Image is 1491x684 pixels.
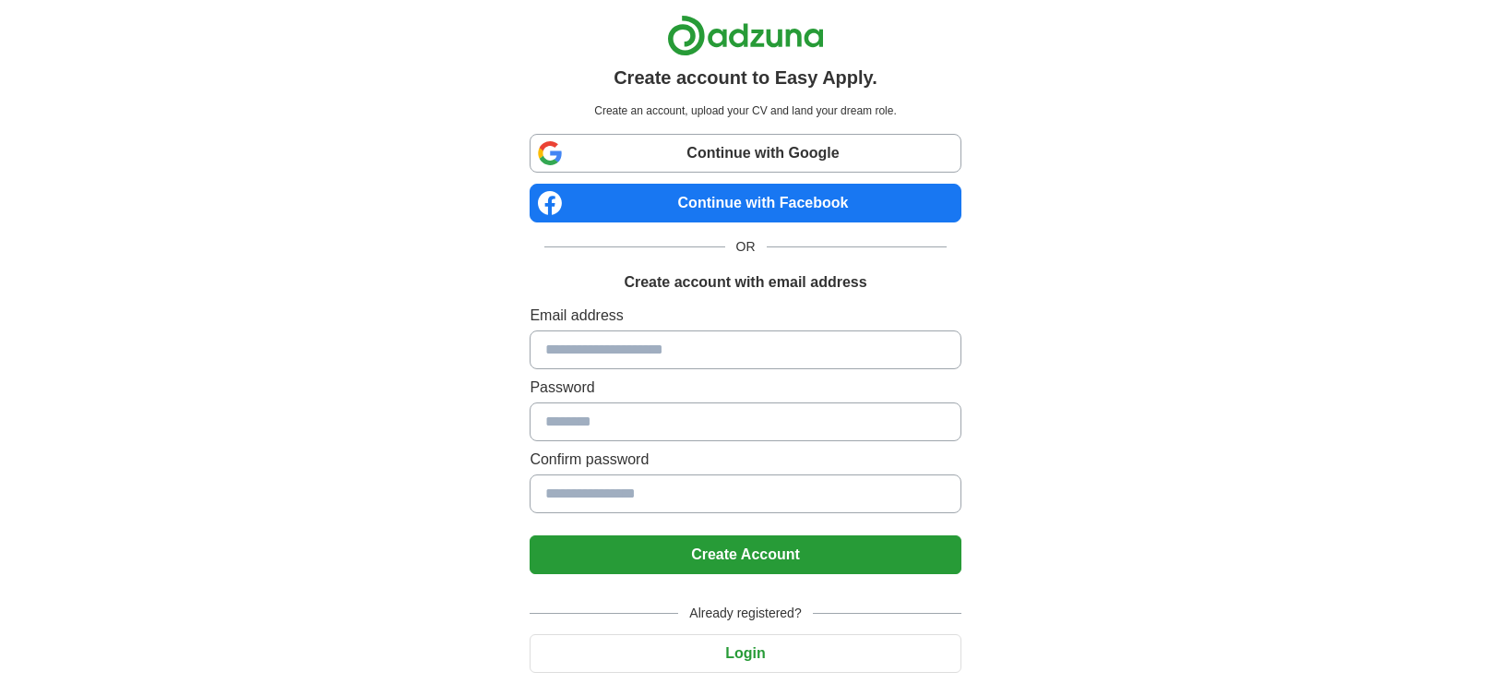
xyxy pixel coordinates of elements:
[530,634,960,673] button: Login
[530,449,960,471] label: Confirm password
[530,134,960,173] a: Continue with Google
[530,535,960,574] button: Create Account
[667,15,824,56] img: Adzuna logo
[533,102,957,119] p: Create an account, upload your CV and land your dream role.
[530,184,960,222] a: Continue with Facebook
[530,305,960,327] label: Email address
[614,64,877,91] h1: Create account to Easy Apply.
[530,377,960,399] label: Password
[624,271,866,294] h1: Create account with email address
[678,604,812,623] span: Already registered?
[530,645,960,661] a: Login
[725,237,767,257] span: OR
